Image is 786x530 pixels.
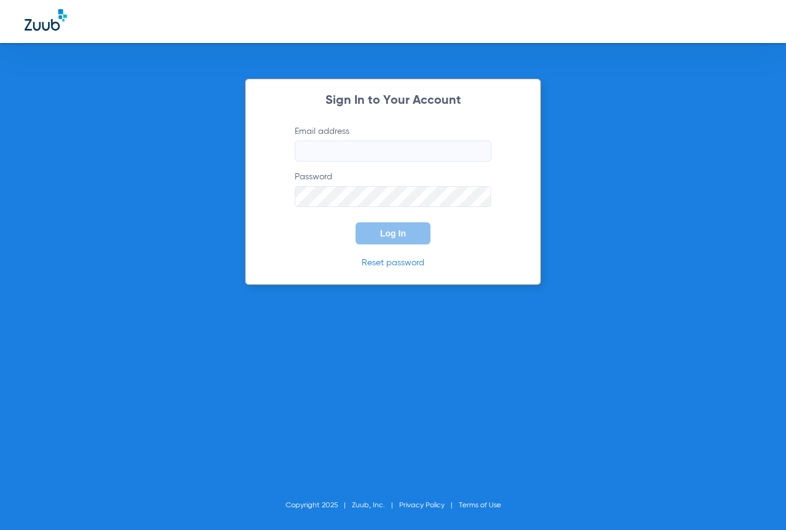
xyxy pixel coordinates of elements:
[25,9,67,31] img: Zuub Logo
[286,499,352,512] li: Copyright 2025
[380,228,406,238] span: Log In
[725,471,786,530] iframe: Chat Widget
[295,171,491,207] label: Password
[362,259,424,267] a: Reset password
[399,502,445,509] a: Privacy Policy
[276,95,510,107] h2: Sign In to Your Account
[295,141,491,162] input: Email address
[459,502,501,509] a: Terms of Use
[352,499,399,512] li: Zuub, Inc.
[295,186,491,207] input: Password
[356,222,430,244] button: Log In
[295,125,491,162] label: Email address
